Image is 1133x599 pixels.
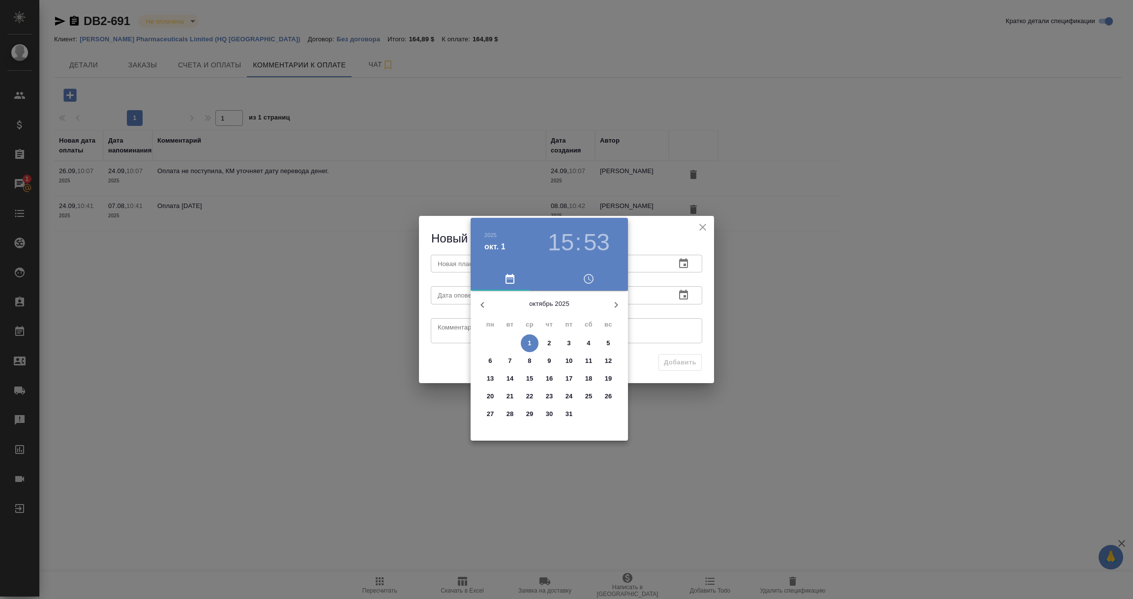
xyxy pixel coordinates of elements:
[521,334,538,352] button: 1
[567,338,570,348] p: 3
[560,370,578,388] button: 17
[599,388,617,405] button: 26
[560,405,578,423] button: 31
[501,388,519,405] button: 21
[501,405,519,423] button: 28
[487,374,494,384] p: 13
[528,338,531,348] p: 1
[526,391,534,401] p: 22
[481,405,499,423] button: 27
[521,370,538,388] button: 15
[521,388,538,405] button: 22
[540,405,558,423] button: 30
[548,229,574,256] button: 15
[501,320,519,329] span: вт
[547,338,551,348] p: 2
[585,391,593,401] p: 25
[540,320,558,329] span: чт
[487,391,494,401] p: 20
[605,391,612,401] p: 26
[585,374,593,384] p: 18
[546,409,553,419] p: 30
[599,370,617,388] button: 19
[521,320,538,329] span: ср
[481,388,499,405] button: 20
[507,409,514,419] p: 28
[566,391,573,401] p: 24
[528,356,531,366] p: 8
[580,370,597,388] button: 18
[526,374,534,384] p: 15
[481,320,499,329] span: пн
[521,352,538,370] button: 8
[547,356,551,366] p: 9
[580,352,597,370] button: 11
[566,356,573,366] p: 10
[501,370,519,388] button: 14
[560,320,578,329] span: пт
[484,241,506,253] button: окт. 1
[507,391,514,401] p: 21
[584,229,610,256] button: 53
[587,338,590,348] p: 4
[546,374,553,384] p: 16
[501,352,519,370] button: 7
[580,334,597,352] button: 4
[560,352,578,370] button: 10
[540,334,558,352] button: 2
[599,334,617,352] button: 5
[599,320,617,329] span: вс
[481,370,499,388] button: 13
[540,352,558,370] button: 9
[605,374,612,384] p: 19
[605,356,612,366] p: 12
[599,352,617,370] button: 12
[580,320,597,329] span: сб
[508,356,511,366] p: 7
[540,388,558,405] button: 23
[507,374,514,384] p: 14
[566,374,573,384] p: 17
[575,229,581,256] h3: :
[484,232,497,238] button: 2025
[526,409,534,419] p: 29
[540,370,558,388] button: 16
[521,405,538,423] button: 29
[560,388,578,405] button: 24
[606,338,610,348] p: 5
[487,409,494,419] p: 27
[488,356,492,366] p: 6
[546,391,553,401] p: 23
[481,352,499,370] button: 6
[566,409,573,419] p: 31
[585,356,593,366] p: 11
[580,388,597,405] button: 25
[560,334,578,352] button: 3
[494,299,604,309] p: октябрь 2025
